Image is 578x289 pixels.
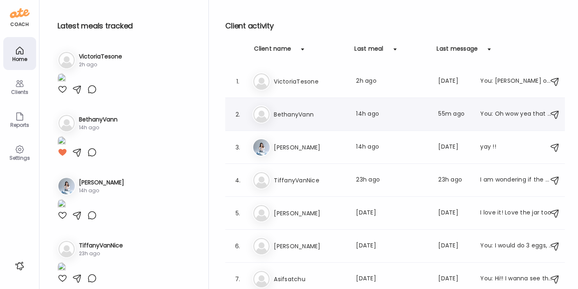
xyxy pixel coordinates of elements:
[356,208,428,218] div: [DATE]
[480,241,553,251] div: You: I would do 3 eggs, 2 eggs only has 12 grams of protein! I feel like we're so conditioned to ...
[233,110,243,119] div: 2.
[274,208,346,218] h3: [PERSON_NAME]
[253,73,270,90] img: bg-avatar-default.svg
[253,205,270,221] img: bg-avatar-default.svg
[480,142,553,152] div: yay !!
[274,110,346,119] h3: BethanyVann
[58,115,75,131] img: bg-avatar-default.svg
[480,110,553,119] div: You: Oh wow yea that could be from eating too late, how was your activity level and stress level ...
[438,175,470,185] div: 23h ago
[58,199,66,210] img: images%2Fg0h3UeSMiaSutOWea2qVtuQrzdp1%2Ftf6VpPeGC34WFvjZT3ug%2Fjyvg4l9vnO66z8Ldtq9g_1080
[79,250,123,257] div: 23h ago
[253,172,270,189] img: bg-avatar-default.svg
[253,271,270,287] img: bg-avatar-default.svg
[58,136,66,147] img: images%2Fg9iWlknwy2RZgDj9ZzwSzLp9rpp2%2FLaJjpoErgaD7DSVTuWDt%2F62F0kYIMI702XcIYeaoR_1080
[438,77,470,86] div: [DATE]
[438,110,470,119] div: 55m ago
[233,274,243,284] div: 7.
[356,142,428,152] div: 14h ago
[10,7,30,20] img: ate
[79,241,123,250] h3: TiffanyVanNice
[356,77,428,86] div: 2h ago
[79,115,118,124] h3: BethanyVann
[356,175,428,185] div: 23h ago
[233,241,243,251] div: 6.
[79,52,122,61] h3: VictoriaTesone
[274,142,346,152] h3: [PERSON_NAME]
[356,241,428,251] div: [DATE]
[79,178,124,187] h3: [PERSON_NAME]
[354,44,383,58] div: Last meal
[5,155,35,161] div: Settings
[225,20,565,32] h2: Client activity
[253,238,270,254] img: bg-avatar-default.svg
[58,178,75,194] img: avatars%2Fg0h3UeSMiaSutOWea2qVtuQrzdp1
[274,77,346,86] h3: VictoriaTesone
[480,77,553,86] div: You: [PERSON_NAME] omg I love it!! I mean can't get much better than that!
[438,142,470,152] div: [DATE]
[233,77,243,86] div: 1.
[79,124,118,131] div: 14h ago
[79,61,122,68] div: 2h ago
[438,274,470,284] div: [DATE]
[233,175,243,185] div: 4.
[274,241,346,251] h3: [PERSON_NAME]
[480,208,553,218] div: I love it! Love the jar too
[58,20,195,32] h2: Latest meals tracked
[480,175,553,185] div: I am wondering if the mct oil is helping me more than I realize. Just a hunch.
[5,122,35,128] div: Reports
[253,139,270,156] img: avatars%2Fg0h3UeSMiaSutOWea2qVtuQrzdp1
[58,262,66,273] img: images%2FZgJF31Rd8kYhOjF2sNOrWQwp2zj1%2FvyuIK4dSXHFZgkfKxF9k%2F5tgSjMVBUrRMw1MmiP7Y_1080
[253,106,270,123] img: bg-avatar-default.svg
[480,274,553,284] div: You: Hi!! I wanna see that food! Just for this week I promise
[274,274,346,284] h3: Asifsatchu
[274,175,346,185] h3: TiffanyVanNice
[5,89,35,95] div: Clients
[58,52,75,68] img: bg-avatar-default.svg
[5,56,35,62] div: Home
[437,44,478,58] div: Last message
[79,187,124,194] div: 14h ago
[356,110,428,119] div: 14h ago
[233,142,243,152] div: 3.
[254,44,291,58] div: Client name
[438,241,470,251] div: [DATE]
[233,208,243,218] div: 5.
[58,73,66,84] img: images%2FmxiqlkSjOLc450HhRStDX6eBpyy2%2Fxlffcd6agyWSEt1Wxq8B%2FIXISOkaBy22RKN3rhVxi_1080
[438,208,470,218] div: [DATE]
[10,21,29,28] div: coach
[356,274,428,284] div: [DATE]
[58,241,75,257] img: bg-avatar-default.svg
